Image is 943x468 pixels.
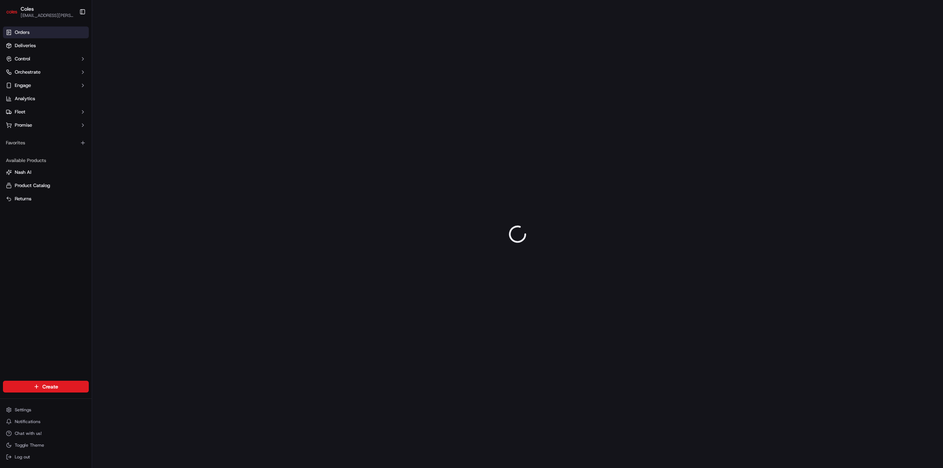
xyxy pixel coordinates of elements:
a: Product Catalog [6,182,86,189]
span: Fleet [15,109,25,115]
span: Settings [15,407,31,413]
span: Toggle Theme [15,442,44,448]
span: Returns [15,196,31,202]
a: Nash AI [6,169,86,176]
a: Returns [6,196,86,202]
button: ColesColes[EMAIL_ADDRESS][PERSON_NAME][PERSON_NAME][DOMAIN_NAME] [3,3,76,21]
button: Toggle Theme [3,440,89,450]
span: Orchestrate [15,69,41,75]
span: Nash AI [15,169,31,176]
button: Fleet [3,106,89,118]
button: Orchestrate [3,66,89,78]
span: Log out [15,454,30,460]
span: Product Catalog [15,182,50,189]
span: Orders [15,29,29,36]
button: Notifications [3,416,89,427]
button: Create [3,381,89,393]
span: Engage [15,82,31,89]
span: Chat with us! [15,430,42,436]
span: Notifications [15,419,41,425]
a: Analytics [3,93,89,105]
img: Coles [6,6,18,18]
span: Promise [15,122,32,129]
button: [EMAIL_ADDRESS][PERSON_NAME][PERSON_NAME][DOMAIN_NAME] [21,13,73,18]
button: Engage [3,80,89,91]
span: Analytics [15,95,35,102]
span: Control [15,56,30,62]
button: Log out [3,452,89,462]
button: Chat with us! [3,428,89,439]
button: Promise [3,119,89,131]
a: Orders [3,27,89,38]
button: Coles [21,5,34,13]
a: Deliveries [3,40,89,52]
span: Create [42,383,58,390]
button: Settings [3,405,89,415]
button: Returns [3,193,89,205]
button: Product Catalog [3,180,89,191]
span: Deliveries [15,42,36,49]
button: Control [3,53,89,65]
div: Available Products [3,155,89,166]
button: Nash AI [3,166,89,178]
div: Favorites [3,137,89,149]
